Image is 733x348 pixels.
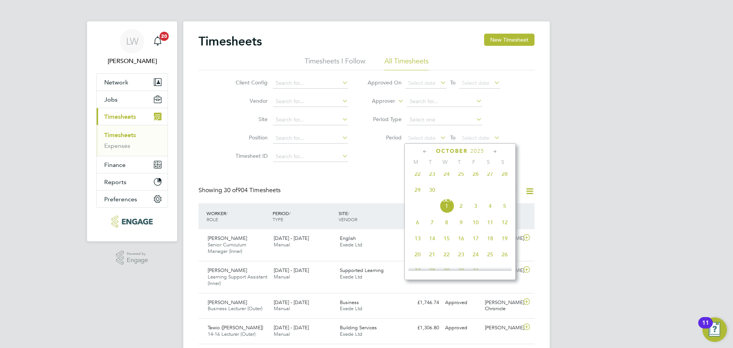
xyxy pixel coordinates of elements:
[402,232,442,245] div: £3,675.30
[97,91,168,108] button: Jobs
[410,231,425,246] span: 13
[97,108,168,125] button: Timesheets
[273,96,348,107] input: Search for...
[104,161,126,168] span: Finance
[410,247,425,262] span: 20
[425,231,439,246] span: 14
[97,191,168,207] button: Preferences
[470,148,484,154] span: 2025
[442,322,482,334] div: Approved
[97,74,168,91] button: Network
[224,186,281,194] span: 904 Timesheets
[702,317,727,342] button: Open Resource Center, 11 new notifications
[410,183,425,197] span: 29
[425,167,439,181] span: 23
[425,263,439,278] span: 28
[483,167,497,181] span: 27
[271,206,337,226] div: PERIOD
[439,199,454,213] span: 1
[454,263,468,278] span: 30
[208,299,247,306] span: [PERSON_NAME]
[483,199,497,213] span: 4
[116,251,149,265] a: Powered byEngage
[497,167,512,181] span: 28
[273,216,283,222] span: TYPE
[425,247,439,262] span: 21
[274,331,290,337] span: Manual
[127,251,148,257] span: Powered by
[410,215,425,230] span: 6
[407,96,482,107] input: Search for...
[233,152,268,159] label: Timesheet ID
[468,231,483,246] span: 17
[208,274,267,286] span: Learning Support Assistant (Inner)
[410,263,425,278] span: 27
[233,116,268,123] label: Site
[274,267,309,274] span: [DATE] - [DATE]
[340,267,384,274] span: Supported Learning
[274,241,290,248] span: Manual
[454,215,468,230] span: 9
[454,199,468,213] span: 2
[402,322,442,334] div: £1,306.80
[274,324,309,331] span: [DATE] - [DATE]
[442,296,482,309] div: Approved
[273,115,348,125] input: Search for...
[452,159,467,165] span: T
[454,167,468,181] span: 25
[150,29,165,53] a: 20
[408,79,436,86] span: Select date
[340,331,362,337] span: Exede Ltd
[104,131,136,139] a: Timesheets
[273,78,348,89] input: Search for...
[483,231,497,246] span: 18
[497,199,512,213] span: 5
[205,206,271,226] div: WORKER
[481,159,496,165] span: S
[439,231,454,246] span: 15
[467,159,481,165] span: F
[305,57,365,70] li: Timesheets I Follow
[484,34,534,46] button: New Timesheet
[425,183,439,197] span: 30
[384,57,429,70] li: All Timesheets
[274,235,309,241] span: [DATE] - [DATE]
[348,210,349,216] span: /
[454,247,468,262] span: 23
[408,159,423,165] span: M
[208,241,246,254] span: Senior Curriculum Manager (Inner)
[497,231,512,246] span: 19
[497,215,512,230] span: 12
[199,34,262,49] h2: Timesheets
[233,134,268,141] label: Position
[208,267,247,274] span: [PERSON_NAME]
[104,178,126,186] span: Reports
[468,263,483,278] span: 31
[468,247,483,262] span: 24
[274,299,309,306] span: [DATE] - [DATE]
[468,215,483,230] span: 10
[448,133,458,142] span: To
[226,210,228,216] span: /
[104,142,130,149] a: Expenses
[96,29,168,66] a: LW[PERSON_NAME]
[439,199,454,202] span: Oct
[402,264,442,277] div: £728.81
[207,216,218,222] span: ROLE
[340,299,359,306] span: Business
[273,151,348,162] input: Search for...
[439,215,454,230] span: 8
[367,116,402,123] label: Period Type
[425,215,439,230] span: 7
[274,305,290,312] span: Manual
[367,134,402,141] label: Period
[702,323,709,333] div: 11
[439,247,454,262] span: 22
[208,331,255,337] span: 14-16 Lecturer (Outer)
[224,186,237,194] span: 30 of
[438,159,452,165] span: W
[462,79,489,86] span: Select date
[468,199,483,213] span: 3
[104,196,137,203] span: Preferences
[408,134,436,141] span: Select date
